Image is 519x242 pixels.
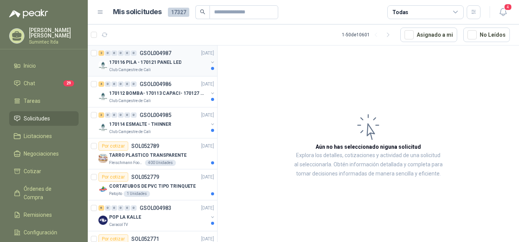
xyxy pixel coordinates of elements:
span: Chat [24,79,35,88]
div: 0 [131,50,137,56]
p: [DATE] [201,174,214,181]
p: 170116 PILA - 170121 PANEL LED [109,59,181,66]
a: 4 0 0 0 0 0 GSOL004986[DATE] Company Logo170112 BOMBA- 170113 CAPACI- 170127 MOTOR 170119 RClub C... [98,80,216,104]
span: Órdenes de Compra [24,185,71,201]
p: Caracol TV [109,222,128,228]
h1: Mis solicitudes [113,6,162,18]
a: Chat29 [9,76,79,91]
div: 2 [98,50,104,56]
div: 4 [98,81,104,87]
p: 170112 BOMBA- 170113 CAPACI- 170127 MOTOR 170119 R [109,90,204,97]
p: POP LA KALLE [109,214,141,221]
span: Tareas [24,97,40,105]
span: Licitaciones [24,132,52,140]
a: Solicitudes [9,111,79,126]
a: Tareas [9,94,79,108]
img: Company Logo [98,61,108,70]
a: Remisiones [9,208,79,222]
div: 0 [131,112,137,118]
span: Configuración [24,228,57,237]
p: [DATE] [201,205,214,212]
a: Inicio [9,58,79,73]
div: 0 [124,205,130,211]
div: 0 [105,81,111,87]
div: 0 [131,81,137,87]
p: GSOL004985 [140,112,171,118]
div: 0 [124,81,130,87]
a: 6 0 0 0 0 0 GSOL004983[DATE] Company LogoPOP LA KALLECaracol TV [98,203,216,228]
div: 0 [124,50,130,56]
div: 1 Unidades [124,191,150,197]
div: 0 [105,205,111,211]
div: 0 [124,112,130,118]
p: SOL052789 [131,143,159,149]
p: SOL052779 [131,174,159,180]
a: 2 0 0 0 0 0 GSOL004987[DATE] Company Logo170116 PILA - 170121 PANEL LEDClub Campestre de Cali [98,49,216,73]
p: SOL052771 [131,236,159,242]
p: [PERSON_NAME] [PERSON_NAME] [29,28,79,38]
div: 0 [111,205,117,211]
span: Cotizar [24,167,41,175]
a: 3 0 0 0 0 0 GSOL004985[DATE] Company Logo170114 ESMALTE - THINNERClub Campestre de Cali [98,110,216,135]
div: 0 [118,112,124,118]
a: Cotizar [9,164,79,179]
p: [DATE] [201,143,214,150]
a: Órdenes de Compra [9,182,79,205]
span: search [200,9,205,15]
div: 0 [118,50,124,56]
span: Negociaciones [24,149,59,158]
div: 400 Unidades [145,160,176,166]
span: Inicio [24,62,36,70]
p: [DATE] [201,50,214,57]
img: Company Logo [98,216,108,225]
p: GSOL004986 [140,81,171,87]
p: TARRO PLASTICO TRANSPARENTE [109,152,187,159]
div: Por cotizar [98,172,128,182]
img: Logo peakr [9,9,48,18]
img: Company Logo [98,123,108,132]
div: 3 [98,112,104,118]
p: Sumintec ltda [29,40,79,44]
span: Solicitudes [24,114,50,123]
div: 0 [118,205,124,211]
p: Fleischmann Foods S.A. [109,160,143,166]
p: Explora los detalles, cotizaciones y actividad de una solicitud al seleccionarla. Obtén informaci... [294,151,443,179]
p: GSOL004987 [140,50,171,56]
a: Configuración [9,225,79,240]
p: [DATE] [201,112,214,119]
button: 4 [496,5,510,19]
div: 6 [98,205,104,211]
p: Club Campestre de Cali [109,67,151,73]
h3: Aún no has seleccionado niguna solicitud [316,143,421,151]
div: Por cotizar [98,141,128,151]
div: 0 [105,112,111,118]
span: 4 [504,3,512,11]
a: Negociaciones [9,146,79,161]
img: Company Logo [98,154,108,163]
div: Todas [392,8,408,16]
img: Company Logo [98,92,108,101]
p: Club Campestre de Cali [109,98,151,104]
button: Asignado a mi [400,28,457,42]
img: Company Logo [98,185,108,194]
p: GSOL004983 [140,205,171,211]
div: 0 [105,50,111,56]
p: Patojito [109,191,122,197]
span: 29 [63,80,74,86]
button: No Leídos [463,28,510,42]
div: 0 [111,112,117,118]
p: Club Campestre de Cali [109,129,151,135]
span: Remisiones [24,211,52,219]
a: Por cotizarSOL052789[DATE] Company LogoTARRO PLASTICO TRANSPARENTEFleischmann Foods S.A.400 Unidades [88,138,217,169]
p: 170114 ESMALTE - THINNER [109,121,171,128]
p: CORTATUBOS DE PVC TIPO TRINQUETE [109,183,196,190]
a: Por cotizarSOL052779[DATE] Company LogoCORTATUBOS DE PVC TIPO TRINQUETEPatojito1 Unidades [88,169,217,200]
div: 0 [111,50,117,56]
div: 1 - 50 de 10601 [342,29,394,41]
p: [DATE] [201,81,214,88]
a: Licitaciones [9,129,79,143]
span: 17327 [168,8,189,17]
div: 0 [131,205,137,211]
div: 0 [111,81,117,87]
div: 0 [118,81,124,87]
